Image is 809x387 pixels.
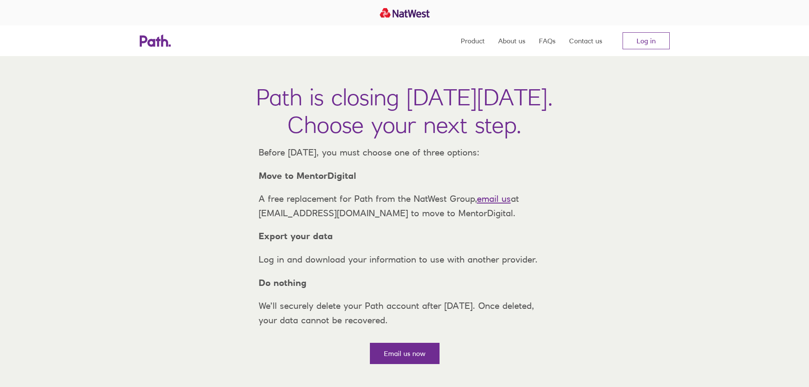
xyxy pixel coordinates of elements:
[252,252,558,267] p: Log in and download your information to use with another provider.
[477,193,511,204] a: email us
[370,343,440,364] a: Email us now
[259,170,356,181] strong: Move to MentorDigital
[461,25,485,56] a: Product
[252,145,558,160] p: Before [DATE], you must choose one of three options:
[256,83,553,138] h1: Path is closing [DATE][DATE]. Choose your next step.
[498,25,525,56] a: About us
[623,32,670,49] a: Log in
[259,277,307,288] strong: Do nothing
[252,299,558,327] p: We’ll securely delete your Path account after [DATE]. Once deleted, your data cannot be recovered.
[259,231,333,241] strong: Export your data
[539,25,555,56] a: FAQs
[569,25,602,56] a: Contact us
[252,192,558,220] p: A free replacement for Path from the NatWest Group, at [EMAIL_ADDRESS][DOMAIN_NAME] to move to Me...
